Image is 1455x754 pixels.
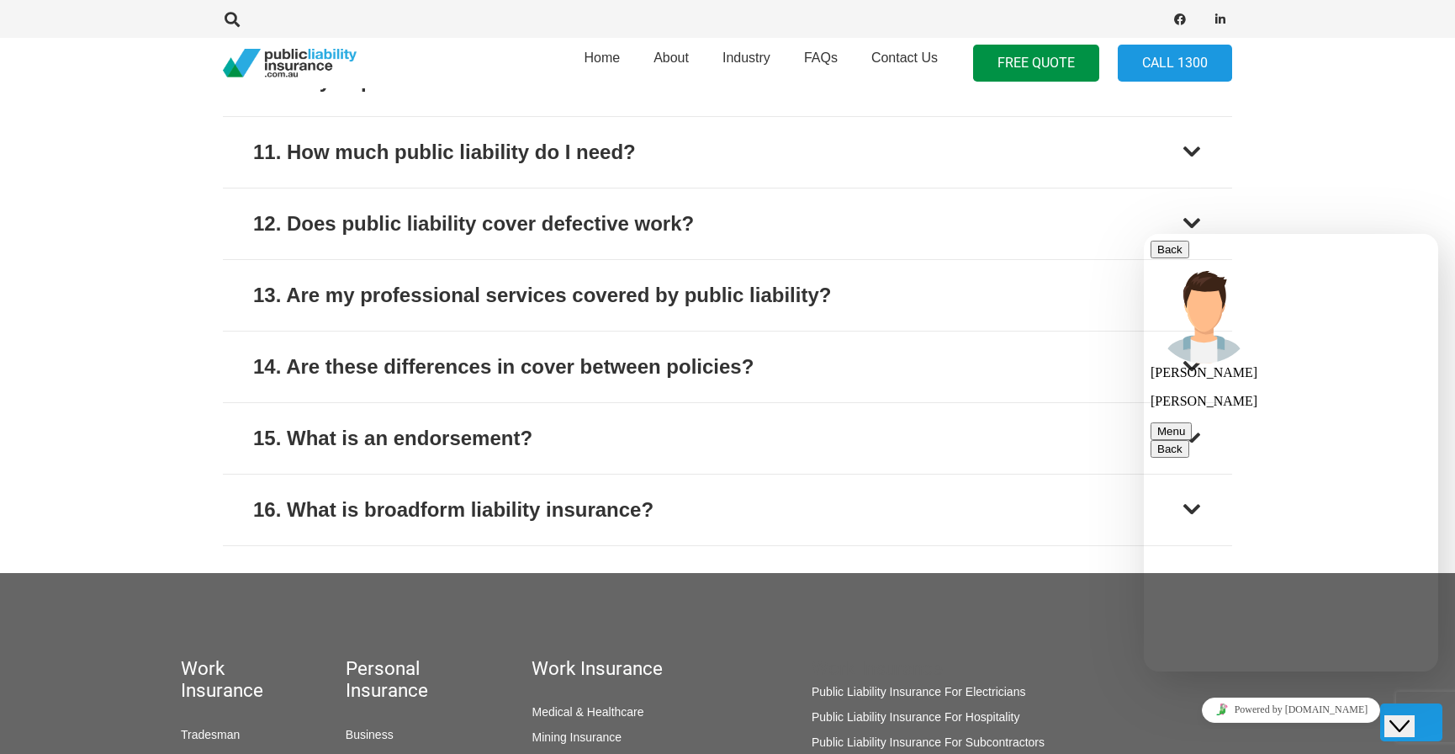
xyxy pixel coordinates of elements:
[223,188,1232,259] button: 12. Does public liability cover defective work?
[223,475,1232,545] button: 16. What is broadform liability insurance?
[532,730,622,744] a: Mining Insurance
[804,50,838,65] span: FAQs
[584,50,620,65] span: Home
[854,33,955,93] a: Contact Us
[722,50,770,65] span: Industry
[253,495,653,525] div: 16. What is broadform liability insurance?
[653,50,689,65] span: About
[1118,45,1232,82] a: Call 1300
[567,33,637,93] a: Home
[706,33,787,93] a: Industry
[223,403,1232,474] button: 15. What is an endorsement?
[253,209,694,239] div: 12. Does public liability cover defective work?
[253,280,831,311] div: 13. Are my professional services covered by public liability?
[637,33,706,93] a: About
[532,705,643,719] a: Medical & Healthcare
[1144,234,1438,672] iframe: chat widget
[871,50,938,65] span: Contact Us
[215,12,249,27] a: Search
[973,45,1099,82] a: FREE QUOTE
[1168,8,1192,31] a: Facebook
[812,685,1025,698] a: Public Liability Insurance For Electricians
[223,332,1232,402] button: 14. Are these differences in cover between policies?
[223,260,1232,331] button: 13. Are my professional services covered by public liability?
[812,735,1045,749] a: Public Liability Insurance For Subcontractors
[1209,8,1232,31] a: LinkedIn
[223,117,1232,188] button: 11. How much public liability do I need?
[1144,691,1438,729] iframe: chat widget
[253,137,636,167] div: 11. How much public liability do I need?
[181,657,249,703] h5: Work Insurance
[812,657,1087,680] h5: Work Insurance
[223,49,357,78] a: pli_logotransparent
[1384,687,1438,737] iframe: chat widget
[253,423,532,454] div: 15. What is an endorsement?
[253,352,754,382] div: 14. Are these differences in cover between policies?
[787,33,854,93] a: FAQs
[812,710,1019,724] a: Public Liability Insurance For Hospitality
[346,657,436,703] h5: Personal Insurance
[532,657,715,680] h5: Work Insurance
